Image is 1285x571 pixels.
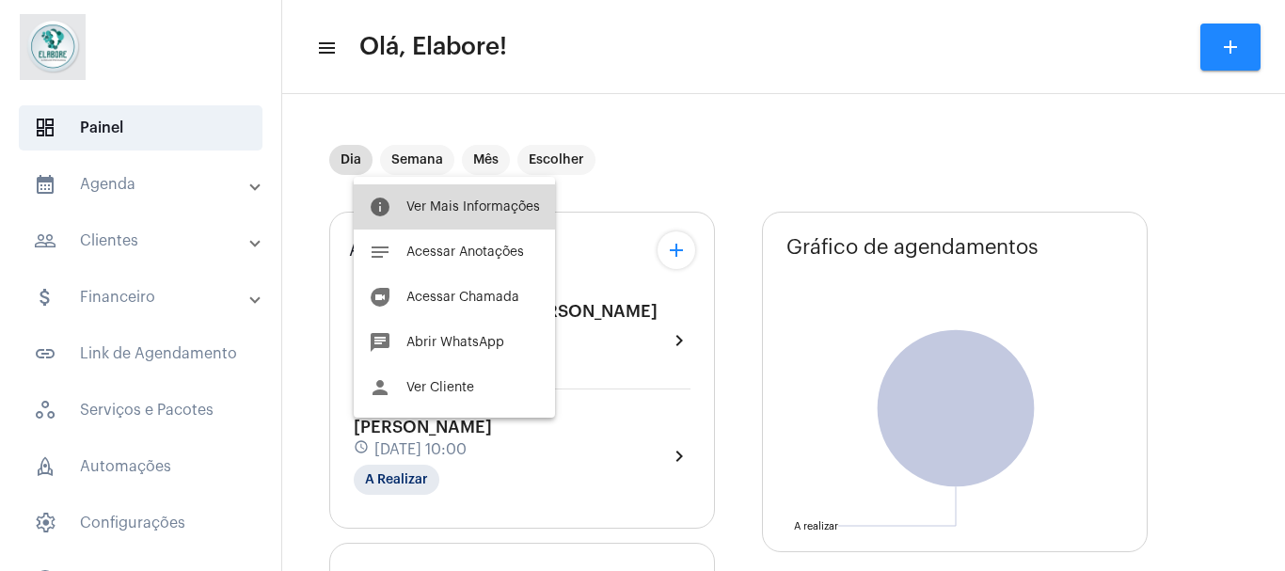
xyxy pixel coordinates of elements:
[369,196,391,218] mat-icon: info
[406,291,519,304] span: Acessar Chamada
[406,246,524,259] span: Acessar Anotações
[369,241,391,263] mat-icon: notes
[406,381,474,394] span: Ver Cliente
[406,200,540,214] span: Ver Mais Informações
[406,336,504,349] span: Abrir WhatsApp
[369,376,391,399] mat-icon: person
[369,331,391,354] mat-icon: chat
[369,286,391,309] mat-icon: duo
